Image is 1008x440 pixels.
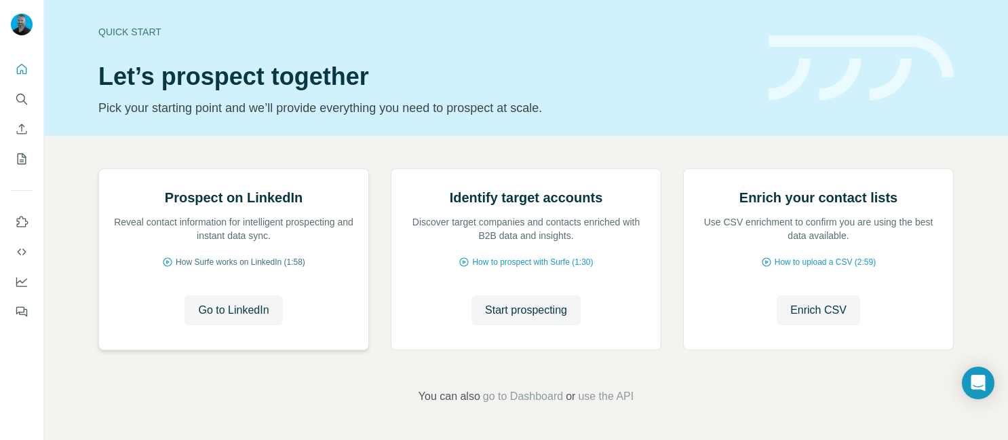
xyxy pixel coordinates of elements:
[11,147,33,171] button: My lists
[11,87,33,111] button: Search
[419,388,480,405] span: You can also
[962,367,994,399] div: Open Intercom Messenger
[697,215,939,242] p: Use CSV enrichment to confirm you are using the best data available.
[566,388,575,405] span: or
[11,14,33,35] img: Avatar
[11,299,33,324] button: Feedback
[98,63,752,90] h1: Let’s prospect together
[739,188,897,207] h2: Enrich your contact lists
[472,256,593,268] span: How to prospect with Surfe (1:30)
[198,302,269,318] span: Go to LinkedIn
[777,295,860,325] button: Enrich CSV
[769,35,954,101] img: banner
[165,188,303,207] h2: Prospect on LinkedIn
[471,295,581,325] button: Start prospecting
[11,57,33,81] button: Quick start
[113,215,355,242] p: Reveal contact information for intelligent prospecting and instant data sync.
[11,270,33,294] button: Dashboard
[98,98,752,117] p: Pick your starting point and we’ll provide everything you need to prospect at scale.
[485,302,567,318] span: Start prospecting
[11,210,33,234] button: Use Surfe on LinkedIn
[790,302,847,318] span: Enrich CSV
[98,25,752,39] div: Quick start
[450,188,603,207] h2: Identify target accounts
[405,215,647,242] p: Discover target companies and contacts enriched with B2B data and insights.
[11,240,33,264] button: Use Surfe API
[185,295,282,325] button: Go to LinkedIn
[578,388,634,405] button: use the API
[176,256,305,268] span: How Surfe works on LinkedIn (1:58)
[483,388,563,405] button: go to Dashboard
[11,117,33,141] button: Enrich CSV
[775,256,876,268] span: How to upload a CSV (2:59)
